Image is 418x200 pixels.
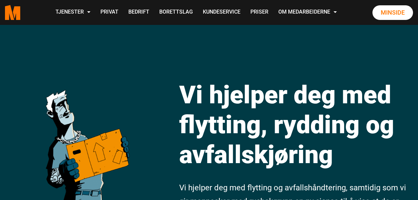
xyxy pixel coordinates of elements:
[198,1,245,24] a: Kundeservice
[372,5,413,20] a: Minside
[51,1,95,24] a: Tjenester
[95,1,123,24] a: Privat
[154,1,198,24] a: Borettslag
[123,1,154,24] a: Bedrift
[273,1,342,24] a: Om Medarbeiderne
[245,1,273,24] a: Priser
[179,80,413,169] h1: Vi hjelper deg med flytting, rydding og avfallskjøring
